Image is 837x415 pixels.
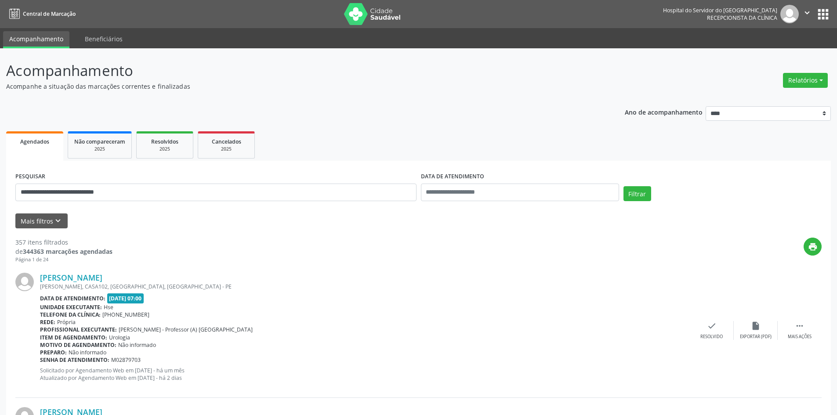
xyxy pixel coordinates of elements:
b: Motivo de agendamento: [40,341,116,349]
i: check [707,321,717,331]
i: print [808,242,818,252]
b: Preparo: [40,349,67,356]
p: Acompanhe a situação das marcações correntes e finalizadas [6,82,583,91]
span: [DATE] 07:00 [107,293,144,303]
div: de [15,247,112,256]
div: 2025 [143,146,187,152]
b: Senha de atendimento: [40,356,109,364]
b: Telefone da clínica: [40,311,101,318]
label: PESQUISAR [15,170,45,184]
b: Rede: [40,318,55,326]
a: Beneficiários [79,31,129,47]
i:  [802,8,812,18]
i: keyboard_arrow_down [53,216,63,226]
div: [PERSON_NAME], CASA102, [GEOGRAPHIC_DATA], [GEOGRAPHIC_DATA] - PE [40,283,690,290]
div: 2025 [204,146,248,152]
i:  [795,321,804,331]
div: 2025 [74,146,125,152]
span: Não informado [69,349,106,356]
span: Recepcionista da clínica [707,14,777,22]
span: Urologia [109,334,130,341]
span: [PHONE_NUMBER] [102,311,149,318]
div: 357 itens filtrados [15,238,112,247]
a: [PERSON_NAME] [40,273,102,282]
strong: 344363 marcações agendadas [23,247,112,256]
b: Item de agendamento: [40,334,107,341]
button: print [804,238,822,256]
div: Exportar (PDF) [740,334,772,340]
button: apps [815,7,831,22]
span: Não informado [118,341,156,349]
a: Acompanhamento [3,31,69,48]
img: img [15,273,34,291]
span: Resolvidos [151,138,178,145]
a: Central de Marcação [6,7,76,21]
button: Filtrar [623,186,651,201]
span: [PERSON_NAME] - Professor (A) [GEOGRAPHIC_DATA] [119,326,253,333]
div: Mais ações [788,334,812,340]
span: M02879703 [111,356,141,364]
i: insert_drive_file [751,321,761,331]
span: Agendados [20,138,49,145]
label: DATA DE ATENDIMENTO [421,170,484,184]
div: Página 1 de 24 [15,256,112,263]
button: Relatórios [783,73,828,88]
button: Mais filtroskeyboard_arrow_down [15,213,68,229]
p: Solicitado por Agendamento Web em [DATE] - há um mês Atualizado por Agendamento Web em [DATE] - h... [40,367,690,382]
b: Unidade executante: [40,303,102,311]
img: img [780,5,799,23]
div: Resolvido [700,334,723,340]
p: Acompanhamento [6,60,583,82]
b: Data de atendimento: [40,295,105,302]
div: Hospital do Servidor do [GEOGRAPHIC_DATA] [663,7,777,14]
b: Profissional executante: [40,326,117,333]
span: Cancelados [212,138,241,145]
button:  [799,5,815,23]
span: Hse [104,303,113,311]
span: Própria [57,318,76,326]
span: Central de Marcação [23,10,76,18]
p: Ano de acompanhamento [625,106,703,117]
span: Não compareceram [74,138,125,145]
